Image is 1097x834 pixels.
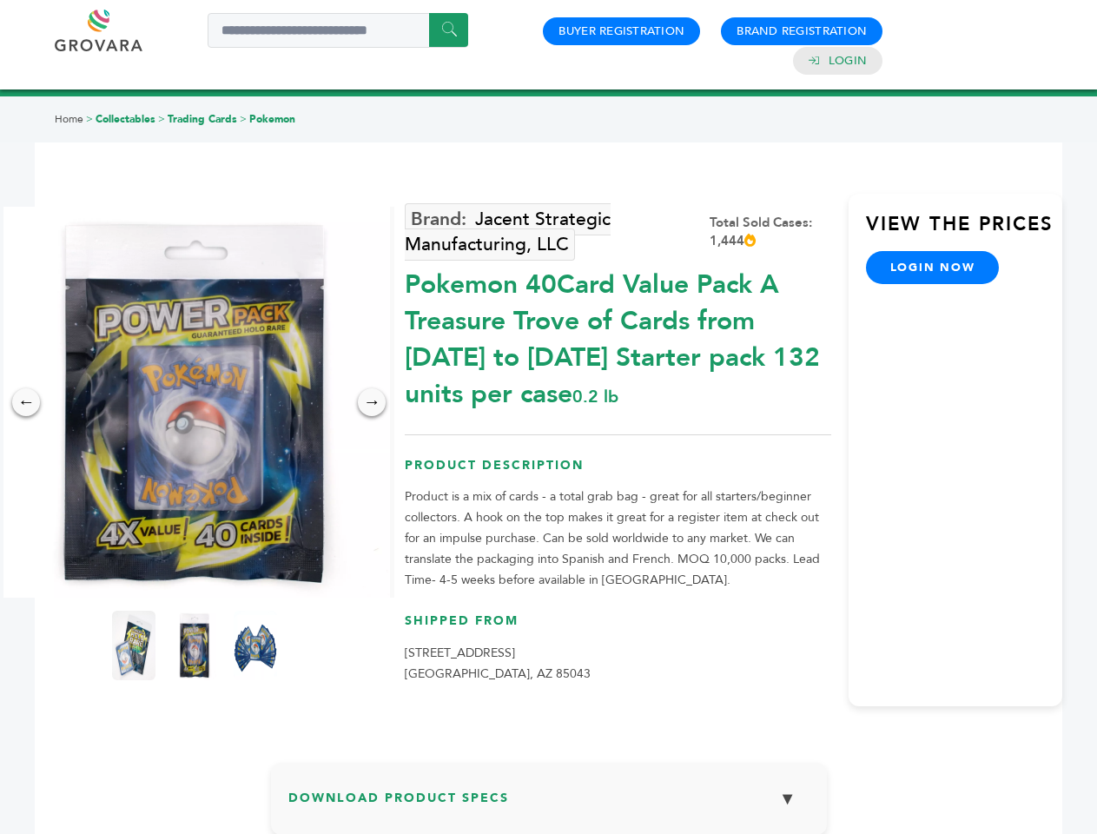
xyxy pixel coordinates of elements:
input: Search a product or brand... [208,13,468,48]
div: ← [12,388,40,416]
a: Buyer Registration [558,23,684,39]
h3: Download Product Specs [288,780,810,831]
span: > [240,112,247,126]
a: login now [866,251,1000,284]
a: Collectables [96,112,155,126]
button: ▼ [766,780,810,817]
div: Pokemon 40Card Value Pack A Treasure Trove of Cards from [DATE] to [DATE] Starter pack 132 units ... [405,258,831,413]
h3: View the Prices [866,211,1062,251]
a: Jacent Strategic Manufacturing, LLC [405,203,611,261]
div: Total Sold Cases: 1,444 [710,214,831,250]
div: → [358,388,386,416]
a: Home [55,112,83,126]
a: Login [829,53,867,69]
a: Pokemon [249,112,295,126]
h3: Product Description [405,457,831,487]
p: [STREET_ADDRESS] [GEOGRAPHIC_DATA], AZ 85043 [405,643,831,685]
span: 0.2 lb [572,385,618,408]
p: Product is a mix of cards - a total grab bag - great for all starters/beginner collectors. A hook... [405,486,831,591]
span: > [86,112,93,126]
a: Trading Cards [168,112,237,126]
img: Pokemon 40-Card Value Pack – A Treasure Trove of Cards from 1996 to 2024 - Starter pack! 132 unit... [173,611,216,680]
a: Brand Registration [737,23,867,39]
h3: Shipped From [405,612,831,643]
img: Pokemon 40-Card Value Pack – A Treasure Trove of Cards from 1996 to 2024 - Starter pack! 132 unit... [112,611,155,680]
span: > [158,112,165,126]
img: Pokemon 40-Card Value Pack – A Treasure Trove of Cards from 1996 to 2024 - Starter pack! 132 unit... [234,611,277,680]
